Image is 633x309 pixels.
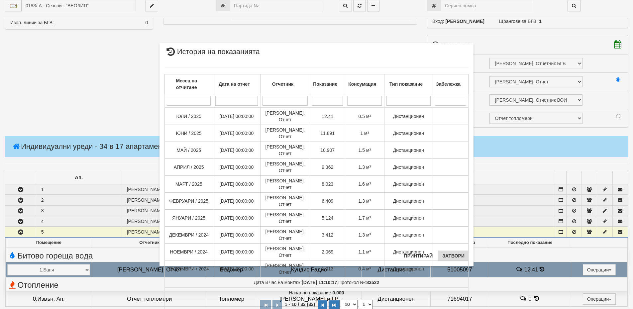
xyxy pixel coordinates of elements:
span: 5.124 [322,215,333,221]
td: МАЙ / 2025 [165,142,213,159]
td: [DATE] 00:00:00 [213,193,260,210]
span: 1.7 м³ [359,215,371,221]
td: [PERSON_NAME]. Отчет [260,193,310,210]
td: [PERSON_NAME]. Отчет [260,260,310,277]
th: Консумация: No sort applied, activate to apply an ascending sort [345,74,384,94]
strong: 83522 [366,280,379,285]
strong: [DATE] 11:10:17 [302,280,337,285]
b: Дата на отчет [219,81,250,87]
b: Тип показание [389,81,423,87]
td: Дистанционен [384,108,433,125]
b: Показание [313,81,337,87]
td: Дистанционен [384,260,433,277]
span: 3.412 [322,232,333,238]
td: Дистанционен [384,227,433,244]
th: Отчетник: No sort applied, activate to apply an ascending sort [260,74,310,94]
td: Дистанционен [384,142,433,159]
span: 1 - 10 / 33 (33) [283,302,317,307]
td: ЯНУАРИ / 2025 [165,210,213,227]
span: 1.3 м³ [359,232,371,238]
td: Дистанционен [384,210,433,227]
td: ЮНИ / 2025 [165,125,213,142]
td: АПРИЛ / 2025 [165,159,213,176]
th: Показание: No sort applied, activate to apply an ascending sort [310,74,345,94]
span: Дата и час на монтаж: [254,280,337,285]
td: [PERSON_NAME]. Отчет [260,108,310,125]
select: Страница номер [359,300,373,309]
td: [PERSON_NAME]. Отчет [260,125,310,142]
td: Дистанционен [384,176,433,193]
td: ФЕВРУАРИ / 2025 [165,193,213,210]
td: ДЕКЕМВРИ / 2024 [165,227,213,244]
span: 1.1 м³ [359,249,371,255]
span: Начално показание: [289,290,344,295]
span: 1.6 м³ [359,181,371,187]
td: [DATE] 00:00:00 [213,159,260,176]
span: 1.5 м³ [359,148,371,153]
span: 1.013 [322,266,333,271]
td: [DATE] 00:00:00 [213,108,260,125]
td: [DATE] 00:00:00 [213,142,260,159]
b: Забележка [436,81,461,87]
td: МАРТ / 2025 [165,176,213,193]
td: [PERSON_NAME]. Отчет [260,227,310,244]
td: Дистанционен [384,125,433,142]
span: 1.3 м³ [359,198,371,204]
td: [PERSON_NAME]. Отчет [260,142,310,159]
span: 8.023 [322,181,333,187]
span: 12.41 [322,114,333,119]
span: 1 м³ [360,131,369,136]
span: 11.891 [320,131,335,136]
td: [PERSON_NAME]. Отчет [260,176,310,193]
b: Консумация [348,81,376,87]
td: [DATE] 00:00:00 [213,210,260,227]
td: [PERSON_NAME]. Отчет [260,244,310,260]
td: [DATE] 00:00:00 [213,244,260,260]
strong: 0.000 [333,290,344,295]
span: 2.069 [322,249,333,255]
td: НОЕМВРИ / 2024 [165,244,213,260]
span: 1.3 м³ [359,164,371,170]
td: ОКТОМВРИ / 2024 [165,260,213,277]
span: 0.5 м³ [359,114,371,119]
td: [PERSON_NAME]. Отчет [260,159,310,176]
th: Забележка: No sort applied, activate to apply an ascending sort [433,74,468,94]
td: Дистанционен [384,193,433,210]
span: 10.907 [320,148,335,153]
td: [DATE] 00:00:00 [213,125,260,142]
span: 6.409 [322,198,333,204]
td: [DATE] 00:00:00 [213,176,260,193]
td: , [165,277,469,288]
span: Протокол №: [338,280,379,285]
select: Брой редове на страница [341,300,358,309]
span: 0.4 м³ [359,266,371,271]
td: [DATE] 00:00:00 [213,260,260,277]
b: Отчетник [272,81,293,87]
th: Дата на отчет: No sort applied, activate to apply an ascending sort [213,74,260,94]
td: [DATE] 00:00:00 [213,227,260,244]
span: История на показанията [164,48,260,60]
td: [PERSON_NAME]. Отчет [260,210,310,227]
td: ЮЛИ / 2025 [165,108,213,125]
span: 9.362 [322,164,333,170]
td: Дистанционен [384,244,433,260]
b: Месец на отчитане [176,78,197,90]
th: Тип показание: No sort applied, activate to apply an ascending sort [384,74,433,94]
th: Месец на отчитане: No sort applied, activate to apply an ascending sort [165,74,213,94]
td: Дистанционен [384,159,433,176]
